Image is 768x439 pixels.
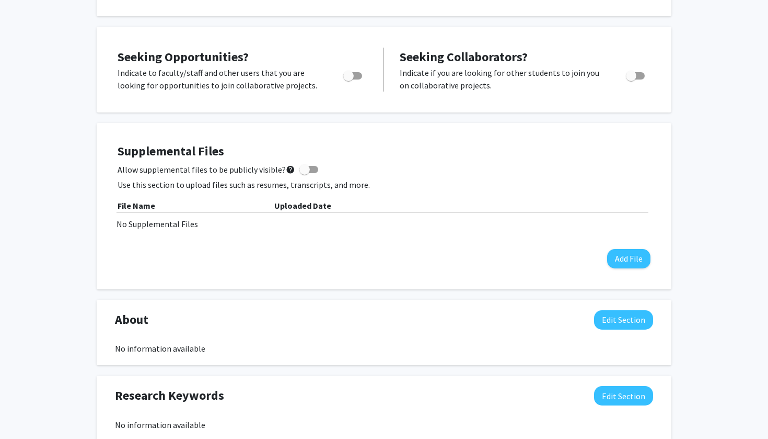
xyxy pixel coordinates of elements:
p: Use this section to upload files such as resumes, transcripts, and more. [118,178,650,191]
span: Seeking Opportunities? [118,49,249,65]
button: Edit Research Keywords [594,386,653,406]
span: Research Keywords [115,386,224,405]
div: No Supplemental Files [117,218,651,230]
span: About [115,310,148,329]
iframe: Chat [8,392,44,431]
h4: Supplemental Files [118,144,650,159]
p: Indicate to faculty/staff and other users that you are looking for opportunities to join collabor... [118,66,323,92]
b: Uploaded Date [274,200,331,211]
div: Toggle [622,66,650,82]
div: Toggle [339,66,368,82]
div: No information available [115,342,653,355]
span: Allow supplemental files to be publicly visible? [118,163,295,176]
button: Edit About [594,310,653,330]
p: Indicate if you are looking for other students to join you on collaborative projects. [400,66,606,92]
div: No information available [115,419,653,431]
b: File Name [118,200,155,211]
span: Seeking Collaborators? [400,49,528,65]
mat-icon: help [286,163,295,176]
button: Add File [607,249,650,268]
